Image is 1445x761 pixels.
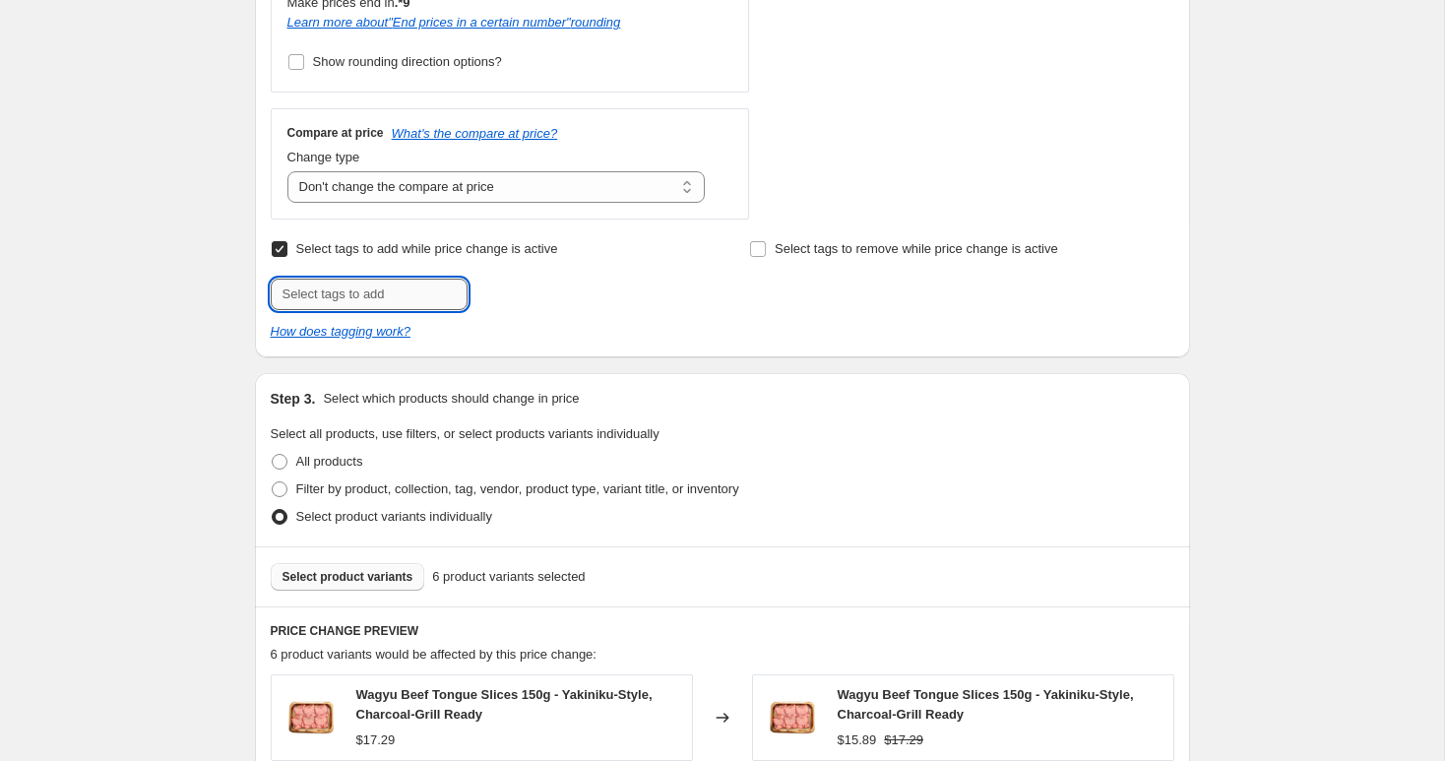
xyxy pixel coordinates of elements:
[432,567,585,587] span: 6 product variants selected
[296,241,558,256] span: Select tags to add while price change is active
[838,730,877,750] div: $15.89
[296,481,739,496] span: Filter by product, collection, tag, vendor, product type, variant title, or inventory
[838,687,1134,722] span: Wagyu Beef Tongue Slices 150g - Yakiniku-Style, Charcoal-Grill Ready
[287,15,621,30] i: Learn more about " End prices in a certain number " rounding
[763,688,822,747] img: 1_635ea2ee-2374-4846-a5fe-ab9284a29672_80x.jpg
[271,324,410,339] a: How does tagging work?
[271,279,468,310] input: Select tags to add
[884,730,923,750] strike: $17.29
[392,126,558,141] button: What's the compare at price?
[296,509,492,524] span: Select product variants individually
[356,730,396,750] div: $17.29
[271,647,597,662] span: 6 product variants would be affected by this price change:
[282,688,341,747] img: 1_635ea2ee-2374-4846-a5fe-ab9284a29672_80x.jpg
[287,125,384,141] h3: Compare at price
[271,426,660,441] span: Select all products, use filters, or select products variants individually
[287,150,360,164] span: Change type
[271,389,316,409] h2: Step 3.
[271,623,1174,639] h6: PRICE CHANGE PREVIEW
[313,54,502,69] span: Show rounding direction options?
[775,241,1058,256] span: Select tags to remove while price change is active
[271,563,425,591] button: Select product variants
[283,569,413,585] span: Select product variants
[296,454,363,469] span: All products
[287,15,621,30] a: Learn more about"End prices in a certain number"rounding
[323,389,579,409] p: Select which products should change in price
[356,687,653,722] span: Wagyu Beef Tongue Slices 150g - Yakiniku-Style, Charcoal-Grill Ready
